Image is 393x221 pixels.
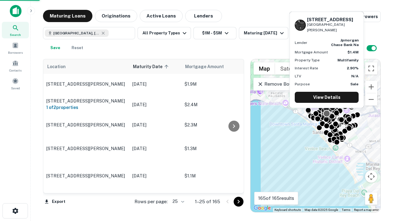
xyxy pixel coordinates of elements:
[9,68,21,73] span: Contacts
[365,62,377,75] button: Toggle fullscreen view
[43,10,92,22] button: Maturing Loans
[47,63,66,70] span: Location
[234,197,243,207] button: Go to next page
[350,82,359,86] strong: Sale
[170,197,185,206] div: 25
[132,173,178,179] p: [DATE]
[132,81,178,87] p: [DATE]
[133,63,170,70] span: Maturity Date
[43,59,129,74] th: Location
[257,80,303,88] p: Remove Boundary
[274,208,301,212] button: Keyboard shortcuts
[10,32,21,37] span: Search
[354,208,379,211] a: Report a map error
[295,40,307,45] p: Lender
[46,173,126,179] p: [STREET_ADDRESS][PERSON_NAME]
[342,208,350,211] a: Terms
[362,172,393,201] iframe: Chat Widget
[244,29,286,37] div: Maturing [DATE]
[185,10,222,22] button: Lenders
[95,10,137,22] button: Originations
[46,104,126,111] h6: 1 of 2 properties
[295,65,318,71] p: Interest Rate
[252,204,272,212] a: Open this area in Google Maps (opens a new window)
[2,57,29,74] a: Contacts
[348,50,359,54] strong: $1.4M
[45,42,65,54] button: Save your search to get updates of matches that match your search criteria.
[307,17,359,22] h6: [STREET_ADDRESS]
[132,145,178,152] p: [DATE]
[254,62,275,75] button: Show street map
[185,145,246,152] p: $1.3M
[275,62,305,75] button: Show satellite imagery
[347,66,359,70] strong: 2.90%
[185,63,232,70] span: Mortgage Amount
[185,101,246,108] p: $2.4M
[132,122,178,128] p: [DATE]
[46,122,126,128] p: [STREET_ADDRESS][PERSON_NAME]
[365,93,377,106] button: Zoom out
[295,92,359,103] a: View Details
[134,198,168,205] p: Rows per page:
[181,59,249,74] th: Mortgage Amount
[331,38,359,47] strong: jpmorgan chase bank na
[138,27,191,39] button: All Property Types
[239,27,288,39] button: Maturing [DATE]
[10,5,21,17] img: capitalize-icon.png
[351,74,359,78] strong: N/A
[2,22,29,38] a: Search
[252,204,272,212] img: Google
[305,208,338,211] span: Map data ©2025 Google
[195,198,220,205] p: 1–25 of 165
[140,10,183,22] button: Active Loans
[68,42,87,54] button: Reset
[185,81,246,87] p: $1.9M
[2,40,29,56] a: Borrowers
[53,30,99,36] span: [GEOGRAPHIC_DATA], [GEOGRAPHIC_DATA], [GEOGRAPHIC_DATA]
[11,86,20,91] span: Saved
[129,59,181,74] th: Maturity Date
[337,58,359,62] strong: Multifamily
[46,98,126,104] p: [STREET_ADDRESS][PERSON_NAME]
[193,27,236,39] button: $1M - $5M
[295,57,320,63] p: Property Type
[365,170,377,183] button: Map camera controls
[185,173,246,179] p: $1.1M
[185,122,246,128] p: $2.3M
[251,59,380,212] div: 0 0
[8,50,23,55] span: Borrowers
[46,81,126,87] p: [STREET_ADDRESS][PERSON_NAME]
[365,81,377,93] button: Zoom in
[258,195,294,202] p: 165 of 165 results
[295,81,310,87] p: Purpose
[295,73,301,79] p: LTV
[132,101,178,108] p: [DATE]
[2,75,29,92] a: Saved
[46,146,126,151] p: [STREET_ADDRESS][PERSON_NAME]
[307,22,359,33] p: [GEOGRAPHIC_DATA][PERSON_NAME]
[43,197,67,206] button: Export
[295,49,328,55] p: Mortgage Amount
